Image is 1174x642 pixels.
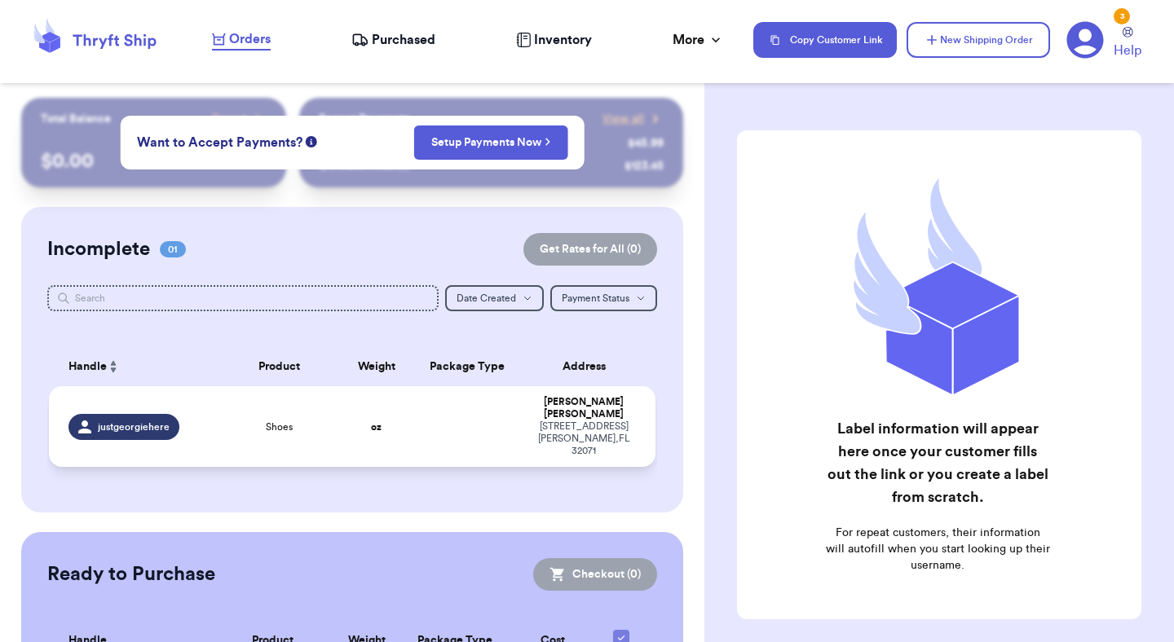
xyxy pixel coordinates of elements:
div: More [673,30,724,50]
span: Shoes [266,420,293,433]
th: Package Type [413,347,522,386]
p: $ 0.00 [41,148,267,174]
span: Date Created [457,293,516,303]
span: Inventory [534,30,592,50]
p: Total Balance [41,111,111,127]
span: Want to Accept Payments? [137,133,302,152]
div: [PERSON_NAME] [PERSON_NAME] [532,396,636,420]
button: Payment Status [550,285,657,311]
a: Setup Payments Now [431,134,551,151]
span: Purchased [372,30,435,50]
button: Get Rates for All (0) [523,233,657,266]
button: Sort ascending [107,357,120,376]
div: $ 45.99 [628,135,664,152]
span: Orders [229,29,271,49]
a: View all [602,111,664,127]
button: Copy Customer Link [753,22,897,58]
th: Address [522,347,655,386]
span: 01 [160,241,186,257]
p: Recent Payments [319,111,409,127]
a: Payout [212,111,267,127]
div: $ 123.45 [625,158,664,174]
span: Payout [212,111,247,127]
a: Orders [212,29,271,51]
button: Date Created [445,285,544,311]
input: Search [47,285,439,311]
span: Handle [68,358,107,376]
p: For repeat customers, their information will autofill when you start looking up their username. [825,525,1050,574]
a: Inventory [516,30,592,50]
div: 3 [1114,8,1130,24]
a: Help [1114,27,1141,60]
h2: Ready to Purchase [47,561,215,587]
button: Checkout (0) [533,558,657,591]
th: Product [218,347,340,386]
h2: Label information will appear here once your customer fills out the link or you create a label fr... [825,417,1050,508]
span: View all [602,111,644,127]
strong: oz [371,422,382,432]
button: New Shipping Order [907,22,1050,58]
a: Purchased [351,30,435,50]
button: Setup Payments Now [414,125,568,160]
a: 3 [1066,21,1104,59]
th: Weight [340,347,413,386]
h2: Incomplete [47,236,150,262]
span: Help [1114,41,1141,60]
span: Payment Status [562,293,629,303]
div: [STREET_ADDRESS] [PERSON_NAME] , FL 32071 [532,420,636,457]
span: justgeorgiehere [98,420,170,433]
